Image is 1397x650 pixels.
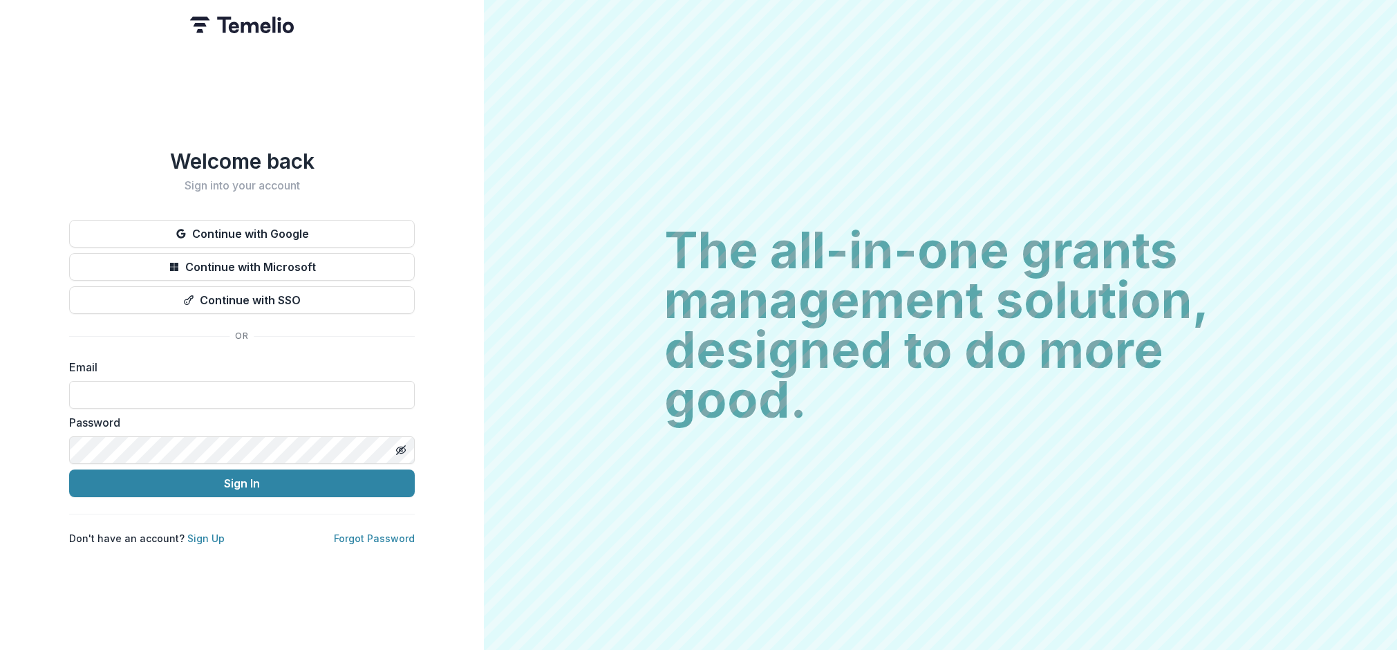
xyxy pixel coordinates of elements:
button: Continue with Google [69,220,415,248]
p: Don't have an account? [69,531,225,546]
label: Email [69,359,406,375]
button: Continue with SSO [69,286,415,314]
label: Password [69,414,406,431]
button: Toggle password visibility [390,439,412,461]
a: Sign Up [187,532,225,544]
h2: Sign into your account [69,179,415,192]
h1: Welcome back [69,149,415,174]
a: Forgot Password [334,532,415,544]
button: Continue with Microsoft [69,253,415,281]
img: Temelio [190,17,294,33]
button: Sign In [69,470,415,497]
